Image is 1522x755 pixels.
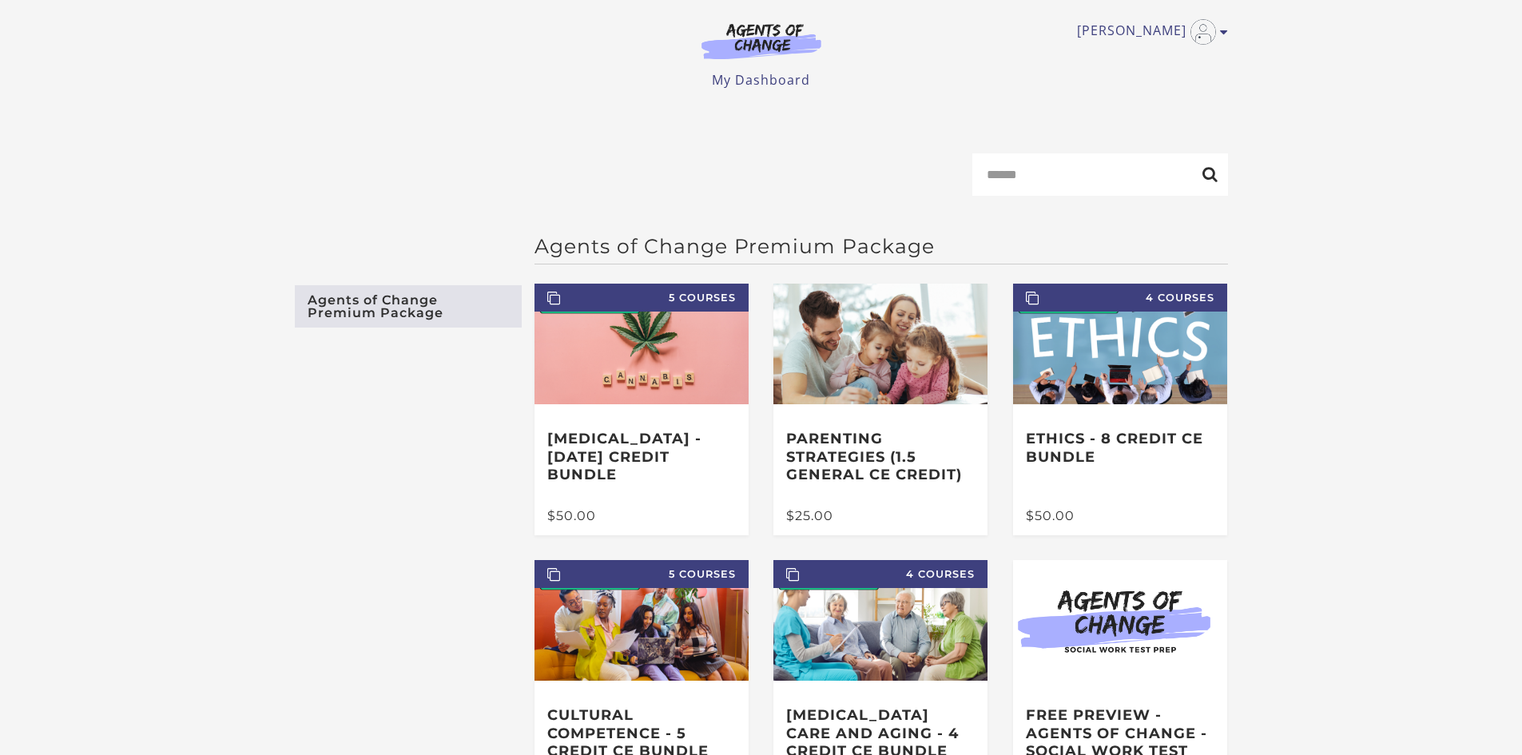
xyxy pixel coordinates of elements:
span: 4 Courses [1013,284,1227,312]
div: $25.00 [786,509,975,522]
h2: Agents of Change Premium Package [534,234,1228,258]
a: Agents of Change Premium Package [295,285,522,328]
span: 4 Courses [773,560,988,588]
span: 5 Courses [534,284,749,312]
div: $50.00 [1026,509,1214,522]
div: $50.00 [547,509,736,522]
a: Parenting Strategies (1.5 General CE Credit) $25.00 [773,284,988,535]
span: 5 Courses [534,560,749,588]
img: Agents of Change Logo [685,22,838,59]
h3: Ethics - 8 Credit CE Bundle [1026,430,1214,466]
a: Toggle menu [1077,19,1220,45]
h3: Parenting Strategies (1.5 General CE Credit) [786,430,975,484]
h3: [MEDICAL_DATA] - [DATE] Credit Bundle [547,430,736,484]
a: My Dashboard [712,71,810,89]
a: 5 Courses [MEDICAL_DATA] - [DATE] Credit Bundle $50.00 [534,284,749,535]
a: 4 Courses Ethics - 8 Credit CE Bundle $50.00 [1013,284,1227,535]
